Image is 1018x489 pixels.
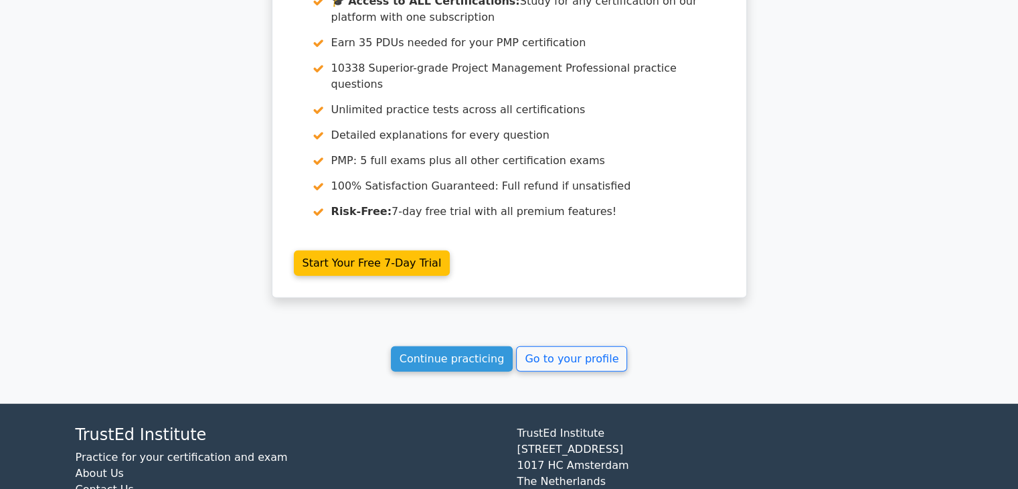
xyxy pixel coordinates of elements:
a: Start Your Free 7-Day Trial [294,251,450,276]
h4: TrustEd Institute [76,425,501,445]
a: Continue practicing [391,346,513,372]
a: About Us [76,467,124,480]
a: Go to your profile [516,346,627,372]
a: Practice for your certification and exam [76,451,288,464]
